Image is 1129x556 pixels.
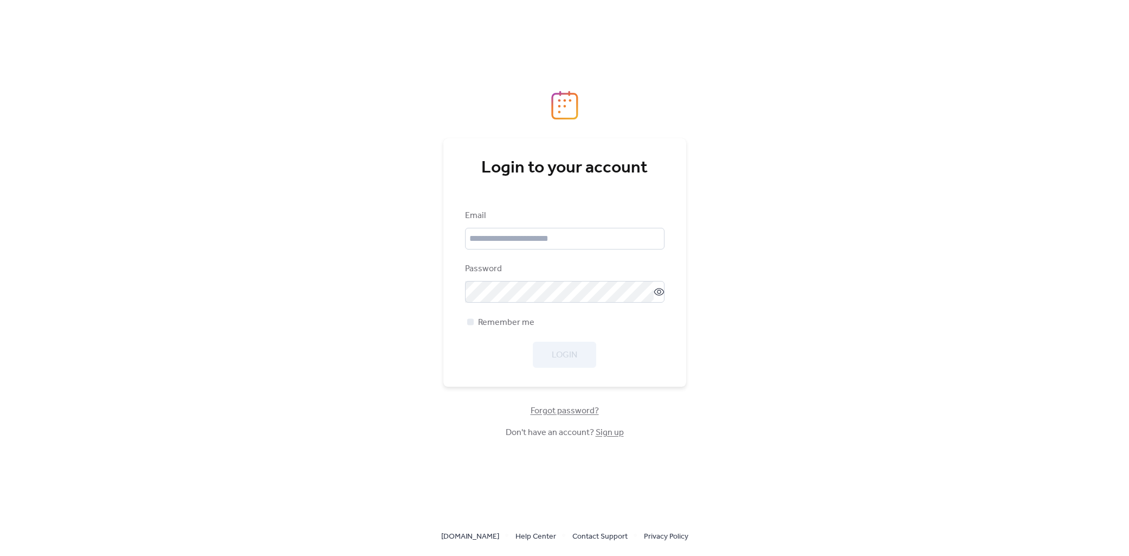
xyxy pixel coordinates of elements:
div: Email [465,209,662,222]
a: Privacy Policy [644,529,688,543]
span: Contact Support [572,531,628,544]
span: Help Center [515,531,556,544]
a: [DOMAIN_NAME] [441,529,499,543]
img: logo [551,91,578,120]
a: Help Center [515,529,556,543]
span: [DOMAIN_NAME] [441,531,499,544]
a: Contact Support [572,529,628,543]
div: Login to your account [465,157,665,179]
span: Forgot password? [531,405,599,418]
span: Don't have an account? [506,426,624,439]
span: Privacy Policy [644,531,688,544]
a: Forgot password? [531,408,599,414]
div: Password [465,263,662,276]
a: Sign up [596,424,624,441]
span: Remember me [478,316,534,329]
